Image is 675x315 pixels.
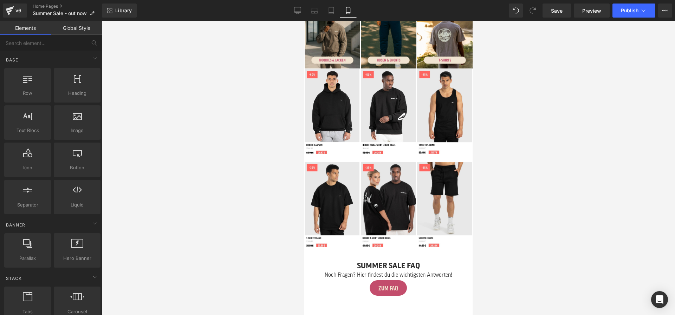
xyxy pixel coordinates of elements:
[658,4,672,18] button: More
[56,90,98,97] span: Heading
[551,7,563,14] span: Save
[56,201,98,209] span: Liquid
[612,4,655,18] button: Publish
[53,241,116,249] strong: SUMMER SALE FAQ
[66,259,103,275] a: ZUM FAQ
[14,6,23,15] div: v6
[526,4,540,18] button: Redo
[306,4,323,18] a: Laptop
[51,21,102,35] a: Global Style
[6,164,49,171] span: Icon
[33,11,87,16] span: Summer Sale - out now
[6,127,49,134] span: Text Block
[6,90,49,97] span: Row
[102,4,137,18] a: New Library
[621,8,638,13] span: Publish
[5,275,22,282] span: Stack
[33,4,102,9] a: Home Pages
[74,261,94,273] span: ZUM FAQ
[56,255,98,262] span: Hero Banner
[509,4,523,18] button: Undo
[56,127,98,134] span: Image
[574,4,610,18] a: Preview
[115,7,132,14] span: Library
[289,4,306,18] a: Desktop
[3,4,27,18] a: v6
[340,4,357,18] a: Mobile
[5,222,26,228] span: Banner
[582,7,601,14] span: Preview
[6,201,49,209] span: Separator
[6,255,49,262] span: Parallax
[323,4,340,18] a: Tablet
[5,57,19,63] span: Base
[651,291,668,308] div: Open Intercom Messenger
[56,164,98,171] span: Button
